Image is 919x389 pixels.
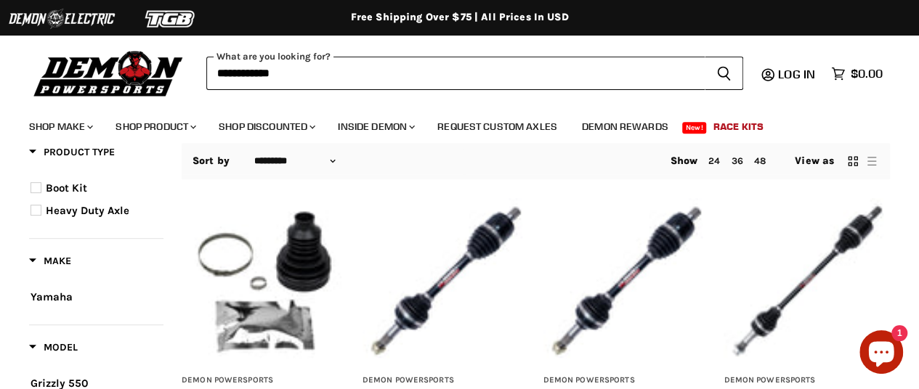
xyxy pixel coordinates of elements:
img: Demon Electric Logo 2 [7,5,116,33]
h3: Demon Powersports [543,375,710,386]
span: Yamaha [31,290,73,303]
a: $0.00 [824,63,890,84]
span: Log in [778,67,815,81]
a: Inside Demon [327,112,424,142]
span: Model [29,341,78,353]
button: list view [865,154,879,168]
span: New! [682,122,707,134]
button: grid view [846,154,860,168]
a: Log in [772,67,824,81]
a: 48 [754,155,766,166]
form: Product [206,57,743,90]
button: Filter by Model [29,340,78,359]
span: Heavy Duty Axle [46,204,129,217]
span: Product Type [29,146,115,158]
a: 24 [708,155,720,166]
h3: Demon Powersports [724,375,890,386]
a: Shop Make [18,112,102,142]
img: Yamaha Kodiak 700 Demon Heavy Duty Axle [543,198,710,364]
a: Shop Product [105,112,205,142]
img: Demon Powersports [29,47,188,99]
ul: Main menu [18,106,879,142]
a: Shop Discounted [208,112,324,142]
img: Yamaha Grizzly 700 Demon Heavy Duty Axle [724,198,890,364]
input: When autocomplete results are available use up and down arrows to review and enter to select [206,57,705,90]
span: $0.00 [851,67,883,81]
span: Boot Kit [46,181,87,194]
h3: Demon Powersports [182,375,348,386]
button: Filter by Make [29,254,71,272]
a: Demon Rewards [571,112,679,142]
h3: Demon Powersports [363,375,529,386]
img: Yamaha Grizzly 550 Demon Heavy Duty Axle [363,198,529,364]
a: Request Custom Axles [426,112,568,142]
button: Filter by Product Type [29,145,115,163]
img: Yamaha Heavy Duty Demon Boot Kit [182,198,348,364]
span: Show [671,155,698,167]
a: 36 [731,155,742,166]
label: Sort by [193,155,230,167]
span: View as [795,155,834,167]
button: Search [705,57,743,90]
a: Race Kits [703,112,774,142]
span: Make [29,255,71,267]
img: TGB Logo 2 [116,5,225,33]
inbox-online-store-chat: Shopify online store chat [855,330,907,377]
